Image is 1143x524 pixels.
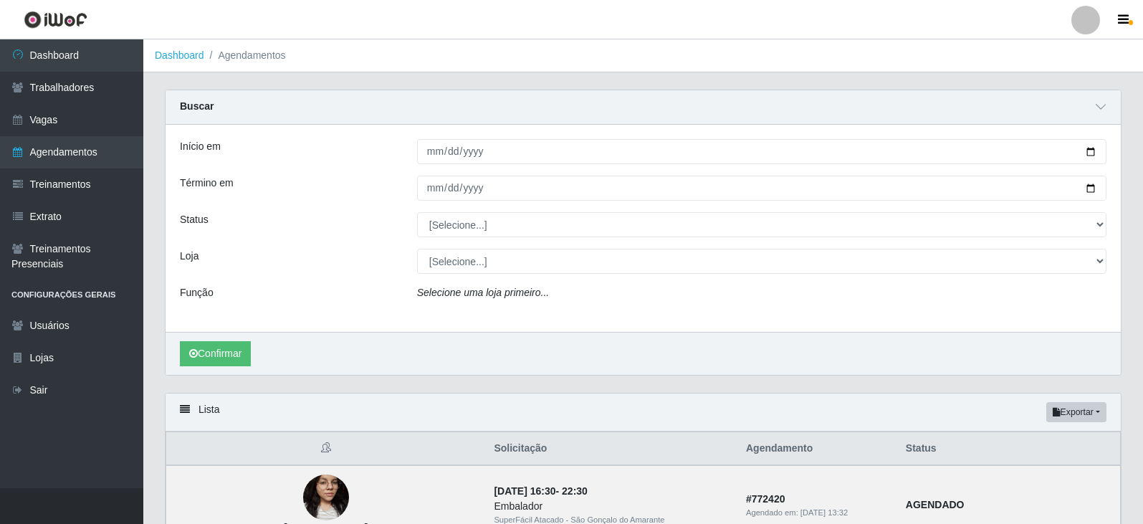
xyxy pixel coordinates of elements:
[494,485,587,497] strong: -
[180,285,214,300] label: Função
[746,493,785,505] strong: # 772420
[737,432,897,466] th: Agendamento
[143,39,1143,72] nav: breadcrumb
[180,176,234,191] label: Término em
[180,100,214,112] strong: Buscar
[746,507,889,519] div: Agendado em:
[417,176,1106,201] input: 00/00/0000
[800,508,848,517] time: [DATE] 13:32
[897,432,1121,466] th: Status
[494,499,729,514] div: Embalador
[417,287,549,298] i: Selecione uma loja primeiro...
[155,49,204,61] a: Dashboard
[417,139,1106,164] input: 00/00/0000
[180,341,251,366] button: Confirmar
[24,11,87,29] img: CoreUI Logo
[494,485,555,497] time: [DATE] 16:30
[180,212,209,227] label: Status
[1046,402,1106,422] button: Exportar
[180,249,199,264] label: Loja
[180,139,221,154] label: Início em
[166,394,1121,432] div: Lista
[485,432,737,466] th: Solicitação
[906,499,965,510] strong: AGENDADO
[204,48,286,63] li: Agendamentos
[562,485,588,497] time: 22:30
